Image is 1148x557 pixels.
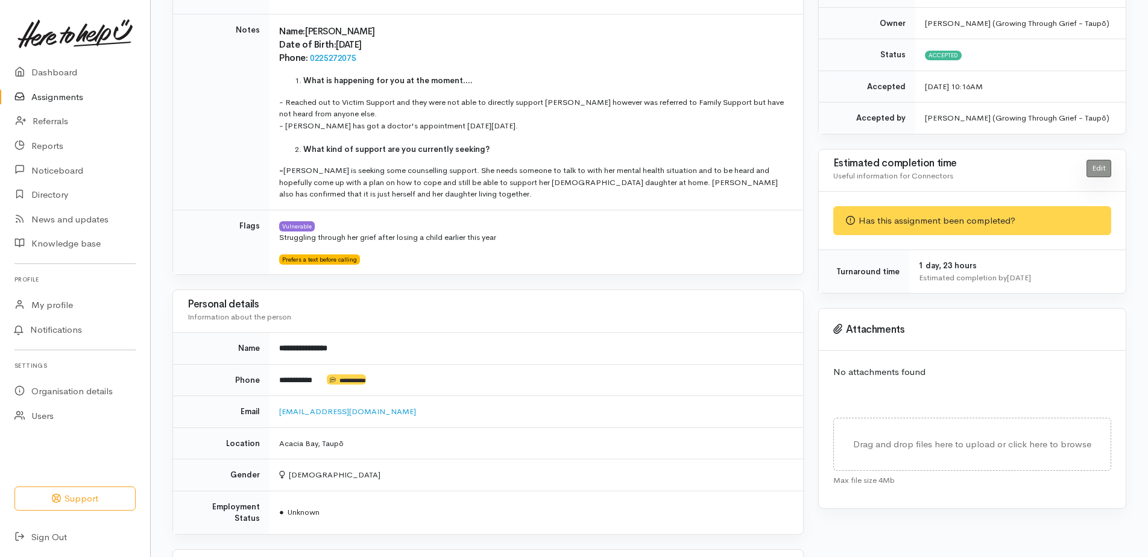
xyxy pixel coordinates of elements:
[279,165,283,175] span: -
[919,272,1111,284] div: Estimated completion by
[173,396,270,428] td: Email
[14,486,136,511] button: Support
[833,365,1111,379] p: No attachments found
[925,18,1109,28] span: [PERSON_NAME] (Growing Through Grief - Taupō)
[819,250,909,294] td: Turnaround time
[188,299,789,310] h3: Personal details
[279,231,789,244] p: Struggling through her grief after losing a child earlier this year
[833,324,1111,336] h3: Attachments
[819,39,915,71] td: Status
[279,97,784,119] span: - Reached out to Victim Support and they were not able to directly support [PERSON_NAME] however ...
[173,364,270,396] td: Phone
[279,39,336,50] span: Date of Birth:
[279,52,308,63] span: Phone:
[925,51,962,60] span: Accepted
[279,406,416,417] a: [EMAIL_ADDRESS][DOMAIN_NAME]
[279,254,360,264] span: Prefers a text before calling
[279,165,778,199] span: [PERSON_NAME] is seeking some counselling support. She needs someone to talk to with her mental h...
[303,144,490,154] span: What kind of support are you currently seeking?
[1086,160,1111,177] a: Edit
[833,206,1111,236] div: Has this assignment been completed?
[270,427,803,459] td: Acacia Bay, Taupō
[279,25,305,37] span: Name:
[310,53,356,63] a: 0225272075
[279,470,380,480] span: [DEMOGRAPHIC_DATA]
[833,158,1086,169] h3: Estimated completion time
[853,438,1091,450] span: Drag and drop files here to upload or click here to browse
[833,471,1111,486] div: Max file size 4Mb
[279,507,320,517] span: Unknown
[833,171,953,181] span: Useful information for Connectors
[305,25,375,37] span: [PERSON_NAME]
[303,75,473,86] span: What is happening for you at the moment....
[819,71,915,102] td: Accepted
[1007,272,1031,283] time: [DATE]
[173,14,270,210] td: Notes
[173,210,270,274] td: Flags
[819,7,915,39] td: Owner
[173,459,270,491] td: Gender
[14,271,136,288] h6: Profile
[14,357,136,374] h6: Settings
[279,507,284,517] span: ●
[279,221,315,231] span: Vulnerable
[173,333,270,365] td: Name
[173,427,270,459] td: Location
[336,39,362,50] span: [DATE]
[925,81,983,92] time: [DATE] 10:16AM
[173,491,270,534] td: Employment Status
[279,121,518,131] span: - [PERSON_NAME] has got a doctor's appointment [DATE][DATE].
[188,312,291,322] span: Information about the person
[915,102,1126,134] td: [PERSON_NAME] (Growing Through Grief - Taupō)
[819,102,915,134] td: Accepted by
[919,260,977,271] span: 1 day, 23 hours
